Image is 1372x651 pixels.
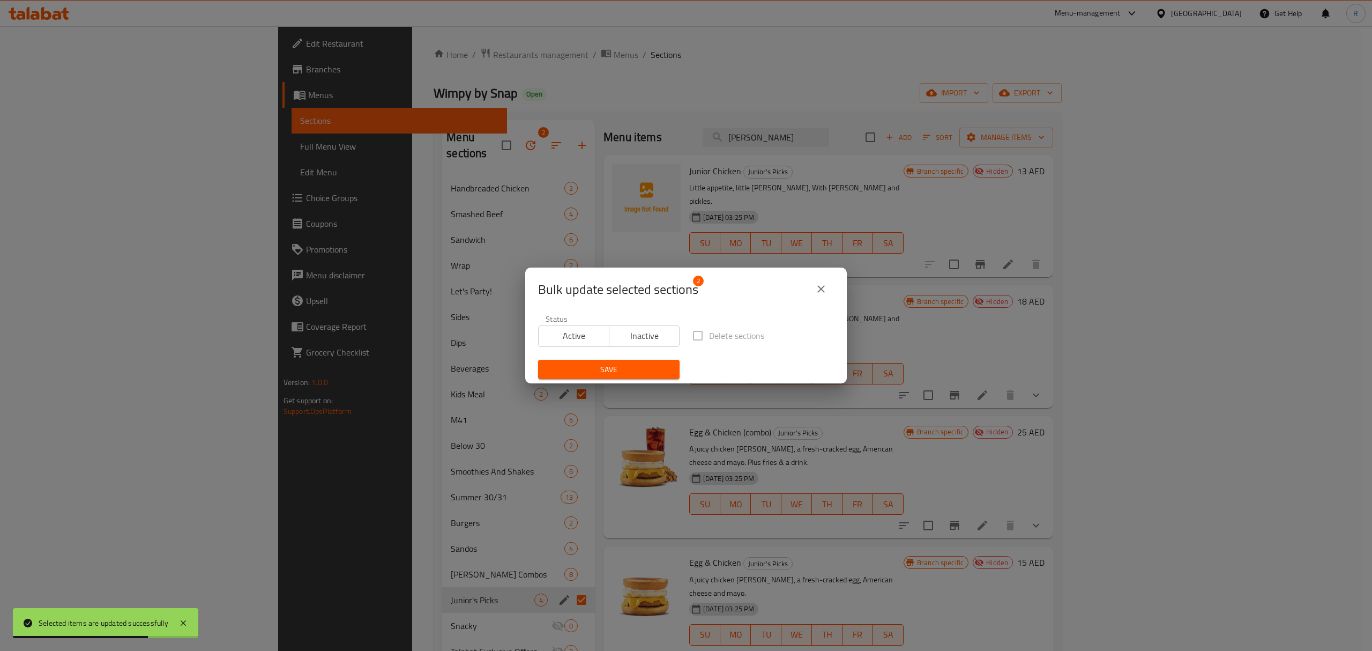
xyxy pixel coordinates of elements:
button: Save [538,360,680,380]
span: Delete sections [709,329,764,342]
div: Selected items are updated successfully [39,617,168,629]
button: close [808,276,834,302]
span: Inactive [614,328,676,344]
button: Inactive [609,325,680,347]
span: Active [543,328,605,344]
span: Selected section count [538,281,698,298]
span: Save [547,363,671,376]
button: Active [538,325,609,347]
span: 2 [693,276,704,286]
